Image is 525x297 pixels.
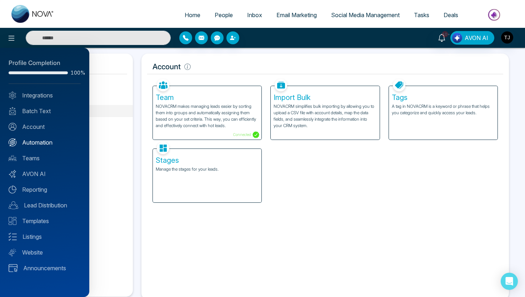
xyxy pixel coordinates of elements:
a: Automation [9,138,81,147]
a: Batch Text [9,107,81,115]
a: Templates [9,217,81,225]
a: Lead Distribution [9,201,81,210]
img: batch_text_white.png [9,107,16,115]
img: announcements.svg [9,264,17,272]
img: Website.svg [9,248,16,256]
img: Reporting.svg [9,186,16,193]
img: Account.svg [9,123,16,131]
img: Integrated.svg [9,91,16,99]
div: Open Intercom Messenger [501,273,518,290]
div: Profile Completion [9,59,81,68]
img: Templates.svg [9,217,16,225]
a: Teams [9,154,81,162]
span: 100% [71,70,81,75]
a: AVON AI [9,170,81,178]
img: team.svg [9,154,16,162]
a: Account [9,122,81,131]
a: Listings [9,232,81,241]
img: Lead-dist.svg [9,201,18,209]
a: Integrations [9,91,81,100]
a: Website [9,248,81,257]
a: Announcements [9,264,81,272]
a: Reporting [9,185,81,194]
img: Listings.svg [9,233,17,241]
img: Automation.svg [9,139,16,146]
img: Avon-AI.svg [9,170,16,178]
